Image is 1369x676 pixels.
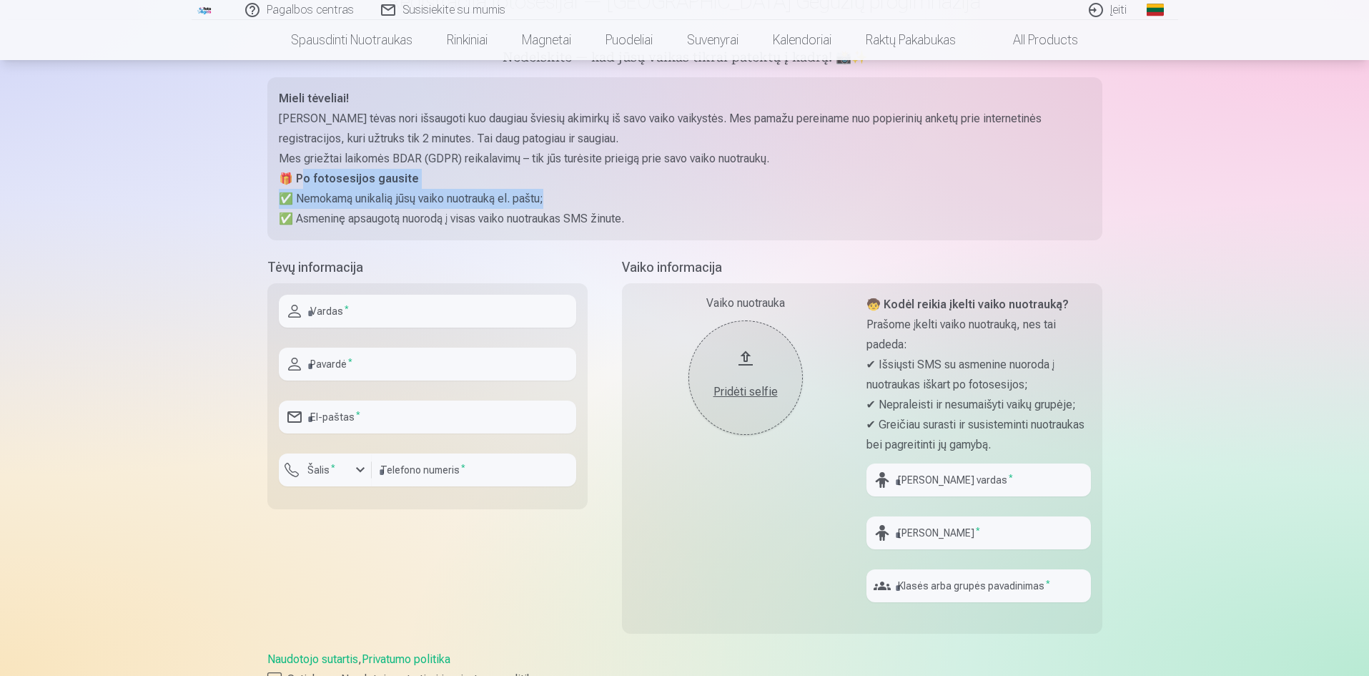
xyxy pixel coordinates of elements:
strong: Mieli tėveliai! [279,92,349,105]
div: Vaiko nuotrauka [633,295,858,312]
p: ✔ Išsiųsti SMS su asmenine nuoroda į nuotraukas iškart po fotosesijos; [866,355,1091,395]
a: Puodeliai [588,20,670,60]
p: ✅ Asmeninę apsaugotą nuorodą į visas vaiko nuotraukas SMS žinute. [279,209,1091,229]
p: ✅ Nemokamą unikalią jūsų vaiko nuotrauką el. paštu; [279,189,1091,209]
a: Rinkiniai [430,20,505,60]
p: ✔ Greičiau surasti ir susisteminti nuotraukas bei pagreitinti jų gamybą. [866,415,1091,455]
button: Šalis* [279,454,372,486]
button: Pridėti selfie [688,320,803,435]
div: Pridėti selfie [703,383,789,401]
a: Magnetai [505,20,588,60]
strong: 🧒 Kodėl reikia įkelti vaiko nuotrauką? [866,298,1069,311]
p: Prašome įkelti vaiko nuotrauką, nes tai padeda: [866,315,1091,355]
p: Mes griežtai laikomės BDAR (GDPR) reikalavimų – tik jūs turėsite prieigą prie savo vaiko nuotraukų. [279,149,1091,169]
h5: Vaiko informacija [622,258,1102,278]
a: Naudotojo sutartis [267,652,358,666]
a: Suvenyrai [670,20,756,60]
a: Spausdinti nuotraukas [274,20,430,60]
strong: 🎁 Po fotosesijos gausite [279,172,419,185]
h5: Tėvų informacija [267,258,588,278]
a: All products [973,20,1095,60]
a: Privatumo politika [362,652,450,666]
img: /fa2 [197,6,213,14]
a: Kalendoriai [756,20,849,60]
label: Šalis [302,463,341,477]
p: [PERSON_NAME] tėvas nori išsaugoti kuo daugiau šviesių akimirkų iš savo vaiko vaikystės. Mes pama... [279,109,1091,149]
a: Raktų pakabukas [849,20,973,60]
p: ✔ Nepraleisti ir nesumaišyti vaikų grupėje; [866,395,1091,415]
